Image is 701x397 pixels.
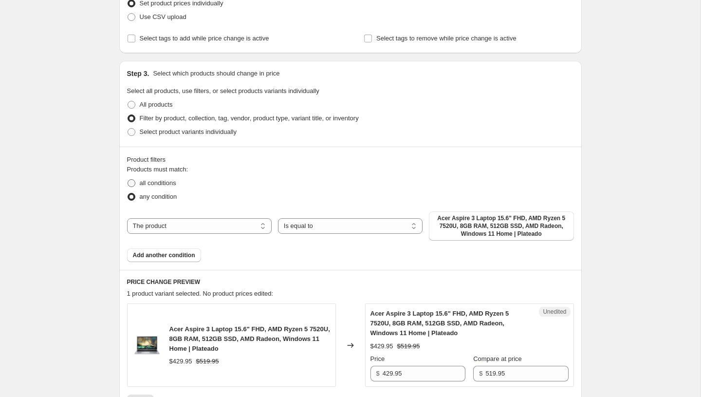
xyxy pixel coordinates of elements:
[376,370,380,377] span: $
[140,13,186,20] span: Use CSV upload
[473,355,522,362] span: Compare at price
[127,166,188,173] span: Products must match:
[127,69,149,78] h2: Step 3.
[370,341,393,351] div: $429.95
[169,357,192,366] div: $429.95
[140,128,237,135] span: Select product variants individually
[140,35,269,42] span: Select tags to add while price change is active
[127,248,201,262] button: Add another condition
[376,35,517,42] span: Select tags to remove while price change is active
[127,155,574,165] div: Product filters
[127,87,319,95] span: Select all products, use filters, or select products variants individually
[435,214,568,238] span: Acer Aspire 3 Laptop 15.6" FHD, AMD Ryzen 5 7520U, 8GB RAM, 512GB SSD, AMD Radeon, Windows 11 Hom...
[169,325,330,352] span: Acer Aspire 3 Laptop 15.6" FHD, AMD Ryzen 5 7520U, 8GB RAM, 512GB SSD, AMD Radeon, Windows 11 Hom...
[196,357,219,366] strike: $519.95
[479,370,482,377] span: $
[140,179,176,187] span: all conditions
[133,251,195,259] span: Add another condition
[132,331,162,360] img: A31524PR82F_Acer_Web_001_80x.jpg
[140,193,177,200] span: any condition
[127,290,274,297] span: 1 product variant selected. No product prices edited:
[127,278,574,286] h6: PRICE CHANGE PREVIEW
[140,101,173,108] span: All products
[370,355,385,362] span: Price
[397,341,420,351] strike: $519.95
[153,69,279,78] p: Select which products should change in price
[429,211,573,241] button: Acer Aspire 3 Laptop 15.6" FHD, AMD Ryzen 5 7520U, 8GB RAM, 512GB SSD, AMD Radeon, Windows 11 Hom...
[140,114,359,122] span: Filter by product, collection, tag, vendor, product type, variant title, or inventory
[370,310,509,337] span: Acer Aspire 3 Laptop 15.6" FHD, AMD Ryzen 5 7520U, 8GB RAM, 512GB SSD, AMD Radeon, Windows 11 Hom...
[543,308,566,316] span: Unedited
